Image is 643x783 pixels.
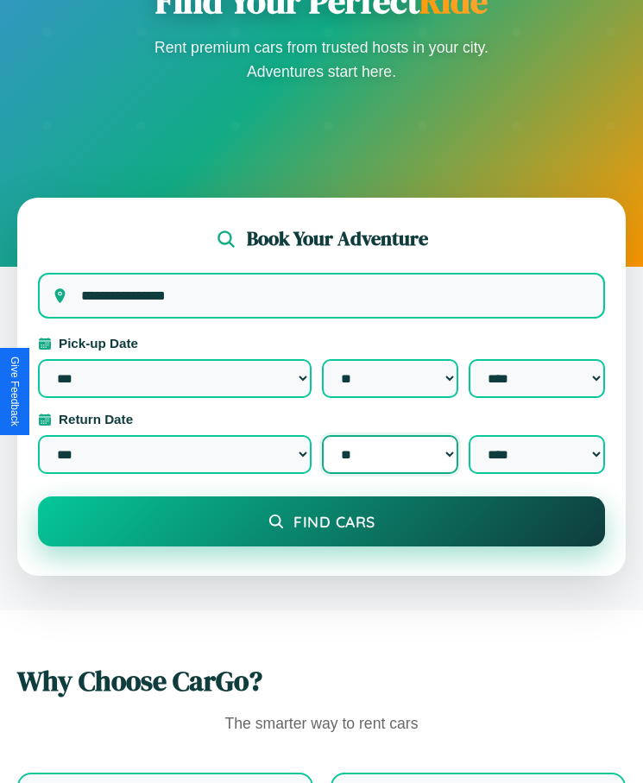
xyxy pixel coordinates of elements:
div: Give Feedback [9,357,21,426]
label: Pick-up Date [38,336,605,350]
p: Rent premium cars from trusted hosts in your city. Adventures start here. [149,35,495,84]
h2: Book Your Adventure [247,225,428,252]
p: The smarter way to rent cars [17,710,626,738]
button: Find Cars [38,496,605,546]
label: Return Date [38,412,605,426]
h2: Why Choose CarGo? [17,662,626,700]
